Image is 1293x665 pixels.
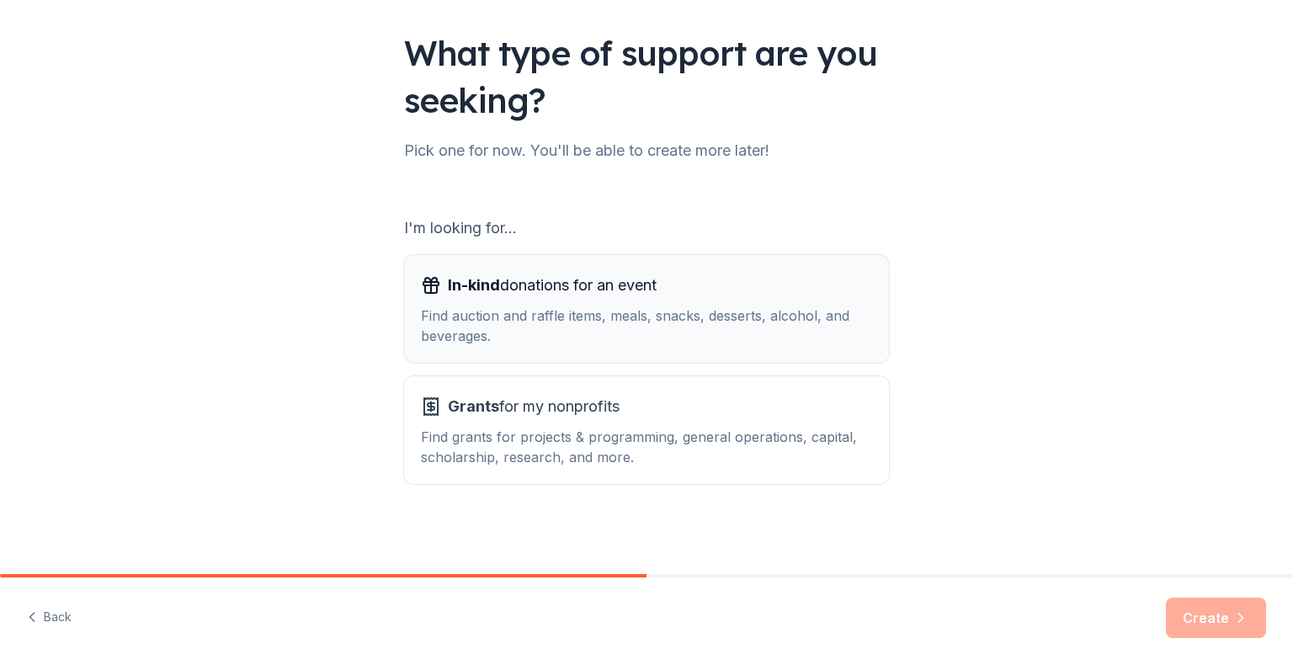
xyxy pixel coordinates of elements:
button: Grantsfor my nonprofitsFind grants for projects & programming, general operations, capital, schol... [404,376,889,484]
div: Find grants for projects & programming, general operations, capital, scholarship, research, and m... [421,427,872,467]
span: In-kind [448,276,500,294]
span: Grants [448,397,499,415]
div: What type of support are you seeking? [404,29,889,124]
div: Find auction and raffle items, meals, snacks, desserts, alcohol, and beverages. [421,306,872,346]
span: donations for an event [448,272,657,299]
div: I'm looking for... [404,215,889,242]
span: for my nonprofits [448,393,620,420]
button: Back [27,600,72,636]
div: Pick one for now. You'll be able to create more later! [404,137,889,164]
button: In-kinddonations for an eventFind auction and raffle items, meals, snacks, desserts, alcohol, and... [404,255,889,363]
